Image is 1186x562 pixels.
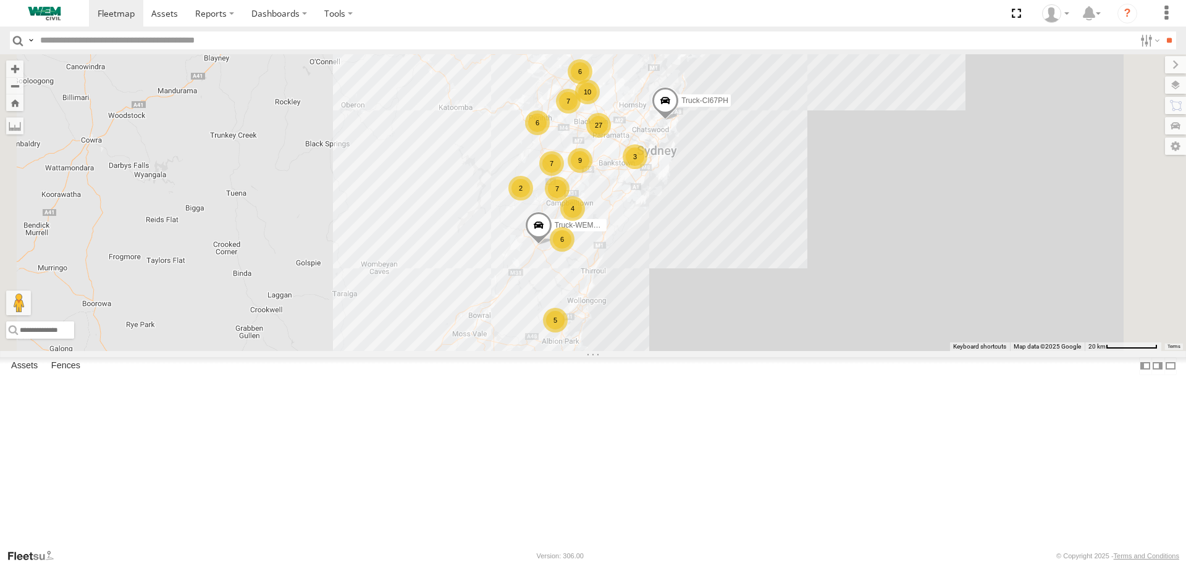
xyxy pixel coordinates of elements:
span: Truck-WEM046 [555,221,606,229]
img: WEMCivilLogo.svg [12,7,77,20]
span: Truck-CI67PH [681,96,728,105]
div: 9 [568,148,592,173]
div: Version: 306.00 [537,552,584,560]
button: Drag Pegman onto the map to open Street View [6,291,31,315]
label: Map Settings [1165,138,1186,155]
div: 6 [568,59,592,84]
label: Search Query [26,31,36,49]
div: 10 [575,80,600,104]
div: 6 [550,227,574,252]
div: 7 [545,176,570,201]
div: 5 [543,308,568,333]
a: Visit our Website [7,550,64,562]
label: Search Filter Options [1135,31,1162,49]
div: 7 [539,151,564,176]
span: 20 km [1088,343,1106,350]
label: Hide Summary Table [1164,357,1177,375]
a: Terms and Conditions [1114,552,1179,560]
span: Map data ©2025 Google [1014,343,1081,350]
label: Measure [6,117,23,134]
div: © Copyright 2025 - [1056,552,1179,560]
i: ? [1117,4,1137,23]
button: Zoom in [6,60,23,77]
label: Assets [5,358,44,375]
button: Zoom Home [6,94,23,111]
div: 2 [508,176,533,200]
div: 4 [560,196,585,221]
div: 7 [556,89,581,114]
div: 6 [525,110,550,135]
label: Dock Summary Table to the Left [1139,357,1151,375]
div: 3 [623,144,647,169]
button: Map Scale: 20 km per 80 pixels [1085,342,1161,351]
div: Robert Towne [1038,4,1074,23]
label: Fences [45,358,86,375]
label: Dock Summary Table to the Right [1151,357,1164,375]
button: Zoom out [6,77,23,94]
a: Terms (opens in new tab) [1167,344,1180,349]
div: 27 [586,113,611,138]
button: Keyboard shortcuts [953,342,1006,351]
